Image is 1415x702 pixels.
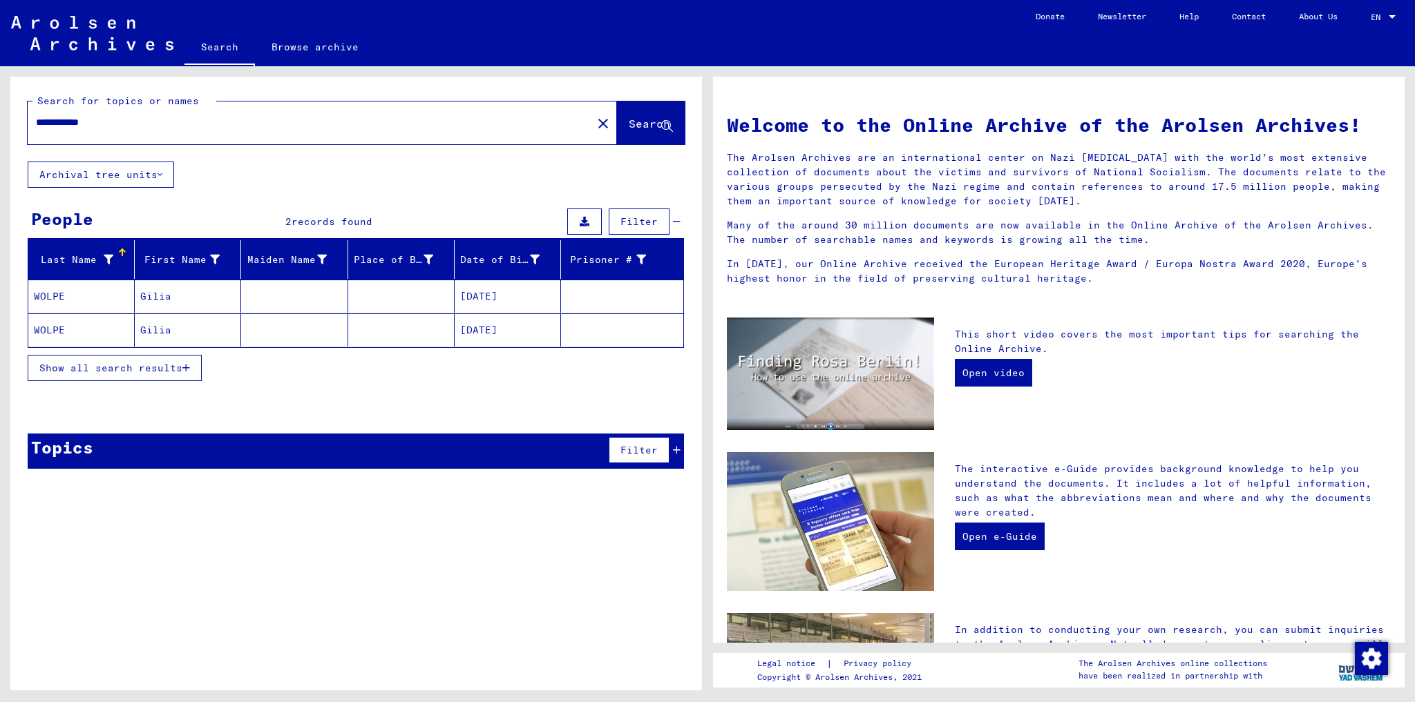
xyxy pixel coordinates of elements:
a: Privacy policy [833,656,928,671]
div: Maiden Name [247,253,326,267]
img: yv_logo.png [1336,652,1387,687]
a: Open video [955,359,1032,387]
div: People [31,206,93,231]
mat-header-cell: Prisoner # [561,240,683,279]
div: Date of Birth [460,248,560,271]
img: eguide.jpg [727,452,934,591]
button: Clear [589,109,617,137]
div: Maiden Name [247,248,347,271]
div: Last Name [34,253,113,267]
div: Prisoner # [567,253,646,267]
span: Show all search results [39,362,182,374]
p: The Arolsen Archives are an international center on Nazi [MEDICAL_DATA] with the world’s most ext... [727,150,1391,208]
mat-cell: [DATE] [455,313,561,347]
button: Show all search results [28,355,202,381]
img: Change consent [1355,642,1388,675]
mat-header-cell: Date of Birth [455,240,561,279]
div: Prisoner # [567,248,667,271]
div: Date of Birth [460,253,540,267]
mat-header-cell: First Name [135,240,241,279]
button: Archival tree units [28,162,174,188]
mat-cell: WOLPE [28,313,135,347]
mat-cell: [DATE] [455,280,561,313]
p: This short video covers the most important tips for searching the Online Archive. [955,327,1391,356]
mat-cell: Gilia [135,313,241,347]
mat-cell: Gilia [135,280,241,313]
p: The Arolsen Archives online collections [1079,657,1267,670]
div: Place of Birth [354,253,433,267]
button: Filter [609,208,669,235]
p: Many of the around 30 million documents are now available in the Online Archive of the Arolsen Ar... [727,218,1391,247]
mat-cell: WOLPE [28,280,135,313]
span: Filter [620,444,658,456]
div: | [757,656,928,671]
p: In [DATE], our Online Archive received the European Heritage Award / Europa Nostra Award 2020, Eu... [727,257,1391,286]
a: Open e-Guide [955,523,1045,550]
h1: Welcome to the Online Archive of the Arolsen Archives! [727,110,1391,139]
div: Last Name [34,248,134,271]
mat-header-cell: Maiden Name [241,240,348,279]
div: First Name [140,248,240,271]
img: Arolsen_neg.svg [11,16,173,50]
p: have been realized in partnership with [1079,670,1267,682]
span: 2 [285,215,292,228]
mat-header-cell: Place of Birth [348,240,455,279]
mat-header-cell: Last Name [28,240,135,279]
div: Place of Birth [354,248,454,271]
button: Filter [609,437,669,463]
p: In addition to conducting your own research, you can submit inquiries to the Arolsen Archives. No... [955,623,1391,681]
p: The interactive e-Guide provides background knowledge to help you understand the documents. It in... [955,462,1391,520]
button: Search [617,101,685,144]
mat-icon: close [595,115,611,132]
div: Topics [31,435,93,460]
div: First Name [140,253,220,267]
mat-label: Search for topics or names [37,95,199,107]
span: records found [292,215,372,228]
span: Filter [620,215,658,228]
span: Search [629,117,670,130]
a: Search [184,30,255,66]
span: EN [1371,12,1386,22]
img: video.jpg [727,318,934,430]
p: Copyright © Arolsen Archives, 2021 [757,671,928,683]
a: Legal notice [757,656,826,671]
a: Browse archive [255,30,375,64]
